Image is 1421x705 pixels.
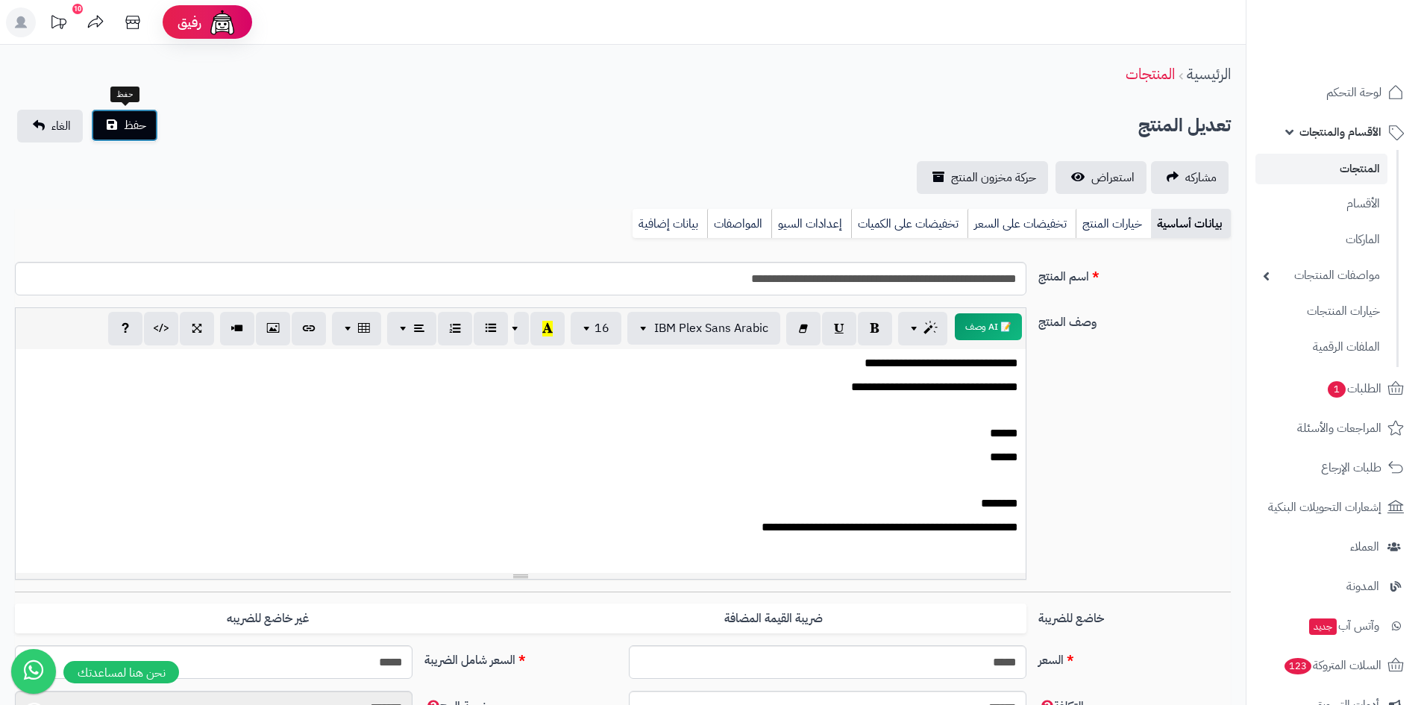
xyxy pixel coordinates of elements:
[1091,169,1135,187] span: استعراض
[851,209,967,239] a: تخفيضات على الكميات
[1032,645,1237,669] label: السعر
[1255,154,1387,184] a: المنتجات
[627,312,780,345] button: IBM Plex Sans Arabic
[571,312,621,345] button: 16
[1320,26,1407,57] img: logo-2.png
[15,604,521,634] label: غير خاضع للضريبه
[1327,380,1346,398] span: 1
[1284,657,1312,674] span: 123
[1255,371,1412,407] a: الطلبات1
[1055,161,1146,194] a: استعراض
[418,645,623,669] label: السعر شامل الضريبة
[1255,295,1387,328] a: خيارات المنتجات
[1255,489,1412,525] a: إشعارات التحويلات البنكية
[207,7,237,37] img: ai-face.png
[1255,648,1412,683] a: السلات المتروكة123
[1185,169,1217,187] span: مشاركه
[1255,75,1412,110] a: لوحة التحكم
[1350,536,1379,557] span: العملاء
[1309,618,1337,635] span: جديد
[40,7,77,41] a: تحديثات المنصة
[1151,209,1231,239] a: بيانات أساسية
[1255,224,1387,256] a: الماركات
[917,161,1048,194] a: حركة مخزون المنتج
[967,209,1076,239] a: تخفيضات على السعر
[633,209,707,239] a: بيانات إضافية
[654,319,768,337] span: IBM Plex Sans Arabic
[17,110,83,142] a: الغاء
[951,169,1036,187] span: حركة مخزون المنتج
[51,117,71,135] span: الغاء
[1255,188,1387,220] a: الأقسام
[1255,450,1412,486] a: طلبات الإرجاع
[110,87,139,103] div: حفظ
[1076,209,1151,239] a: خيارات المنتج
[1326,378,1381,399] span: الطلبات
[1255,529,1412,565] a: العملاء
[1032,307,1237,331] label: وصف المنتج
[1255,608,1412,644] a: وآتس آبجديد
[178,13,201,31] span: رفيق
[1187,63,1231,85] a: الرئيسية
[1138,110,1231,141] h2: تعديل المنتج
[1283,655,1381,676] span: السلات المتروكة
[1255,410,1412,446] a: المراجعات والأسئلة
[707,209,771,239] a: المواصفات
[771,209,851,239] a: إعدادات السيو
[1255,260,1387,292] a: مواصفات المنتجات
[521,604,1026,634] label: ضريبة القيمة المضافة
[1032,604,1237,627] label: خاضع للضريبة
[72,4,83,14] div: 10
[1032,262,1237,286] label: اسم المنتج
[124,116,146,134] span: حفظ
[1126,63,1175,85] a: المنتجات
[1297,418,1381,439] span: المراجعات والأسئلة
[91,109,158,142] button: حفظ
[1308,615,1379,636] span: وآتس آب
[1151,161,1229,194] a: مشاركه
[1255,331,1387,363] a: الملفات الرقمية
[1321,457,1381,478] span: طلبات الإرجاع
[1268,497,1381,518] span: إشعارات التحويلات البنكية
[955,313,1022,340] button: 📝 AI وصف
[595,319,609,337] span: 16
[1255,568,1412,604] a: المدونة
[1346,576,1379,597] span: المدونة
[1299,122,1381,142] span: الأقسام والمنتجات
[1326,82,1381,103] span: لوحة التحكم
